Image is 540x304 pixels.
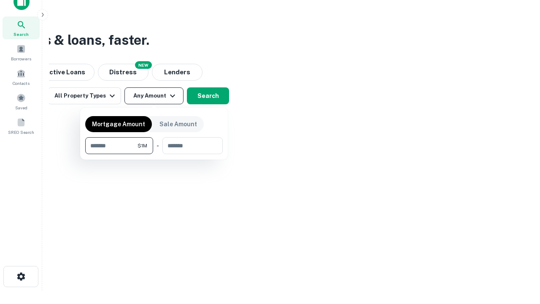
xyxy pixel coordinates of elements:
div: - [157,137,159,154]
p: Sale Amount [159,119,197,129]
span: $1M [138,142,147,149]
iframe: Chat Widget [498,236,540,277]
p: Mortgage Amount [92,119,145,129]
